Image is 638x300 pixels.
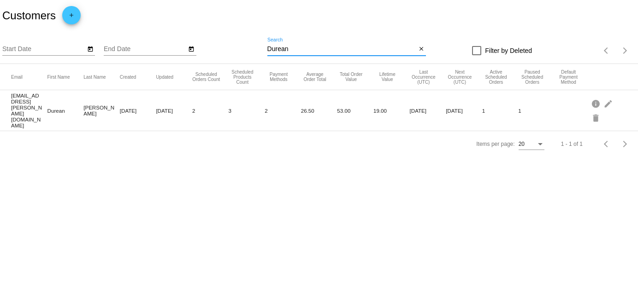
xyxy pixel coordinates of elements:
[301,72,329,82] button: Change sorting for AverageScheduledOrderTotal
[83,102,120,119] mat-cell: [PERSON_NAME]
[187,44,196,53] button: Open calendar
[410,105,446,116] mat-cell: [DATE]
[485,45,532,56] span: Filter by Deleted
[337,105,373,116] mat-cell: 53.00
[120,74,136,80] button: Change sorting for CreatedUtc
[66,12,77,23] mat-icon: add
[104,46,187,53] input: End Date
[410,69,438,85] button: Change sorting for LastScheduledOrderOccurrenceUtc
[267,46,417,53] input: Search
[47,74,70,80] button: Change sorting for FirstName
[518,105,555,116] mat-cell: 1
[85,44,95,53] button: Open calendar
[591,110,602,125] mat-icon: delete
[597,41,616,60] button: Previous page
[229,69,257,85] button: Change sorting for TotalProductsScheduledCount
[482,69,510,85] button: Change sorting for ActiveScheduledOrdersCount
[561,141,583,147] div: 1 - 1 of 1
[616,135,634,153] button: Next page
[120,105,156,116] mat-cell: [DATE]
[192,72,220,82] button: Change sorting for TotalScheduledOrdersCount
[2,9,56,22] h2: Customers
[518,69,546,85] button: Change sorting for PausedScheduledOrdersCount
[373,105,410,116] mat-cell: 19.00
[301,105,337,116] mat-cell: 26.50
[337,72,365,82] button: Change sorting for TotalScheduledOrderValue
[446,69,474,85] button: Change sorting for NextScheduledOrderOccurrenceUtc
[603,96,614,110] mat-icon: edit
[416,45,426,54] button: Clear
[476,141,514,147] div: Items per page:
[83,74,106,80] button: Change sorting for LastName
[156,74,173,80] button: Change sorting for UpdatedUtc
[373,72,402,82] button: Change sorting for ScheduledOrderLTV
[11,90,47,131] mat-cell: [EMAIL_ADDRESS][PERSON_NAME][DOMAIN_NAME]
[265,105,301,116] mat-cell: 2
[265,72,293,82] button: Change sorting for PaymentMethodsCount
[229,105,265,116] mat-cell: 3
[192,105,229,116] mat-cell: 2
[11,74,23,80] button: Change sorting for Email
[519,141,544,148] mat-select: Items per page:
[2,46,85,53] input: Start Date
[482,105,519,116] mat-cell: 1
[446,105,482,116] mat-cell: [DATE]
[47,105,84,116] mat-cell: Durean
[555,69,583,85] button: Change sorting for DefaultPaymentMethod
[418,46,425,53] mat-icon: close
[156,105,192,116] mat-cell: [DATE]
[616,41,634,60] button: Next page
[519,141,525,147] span: 20
[591,96,602,110] mat-icon: info
[597,135,616,153] button: Previous page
